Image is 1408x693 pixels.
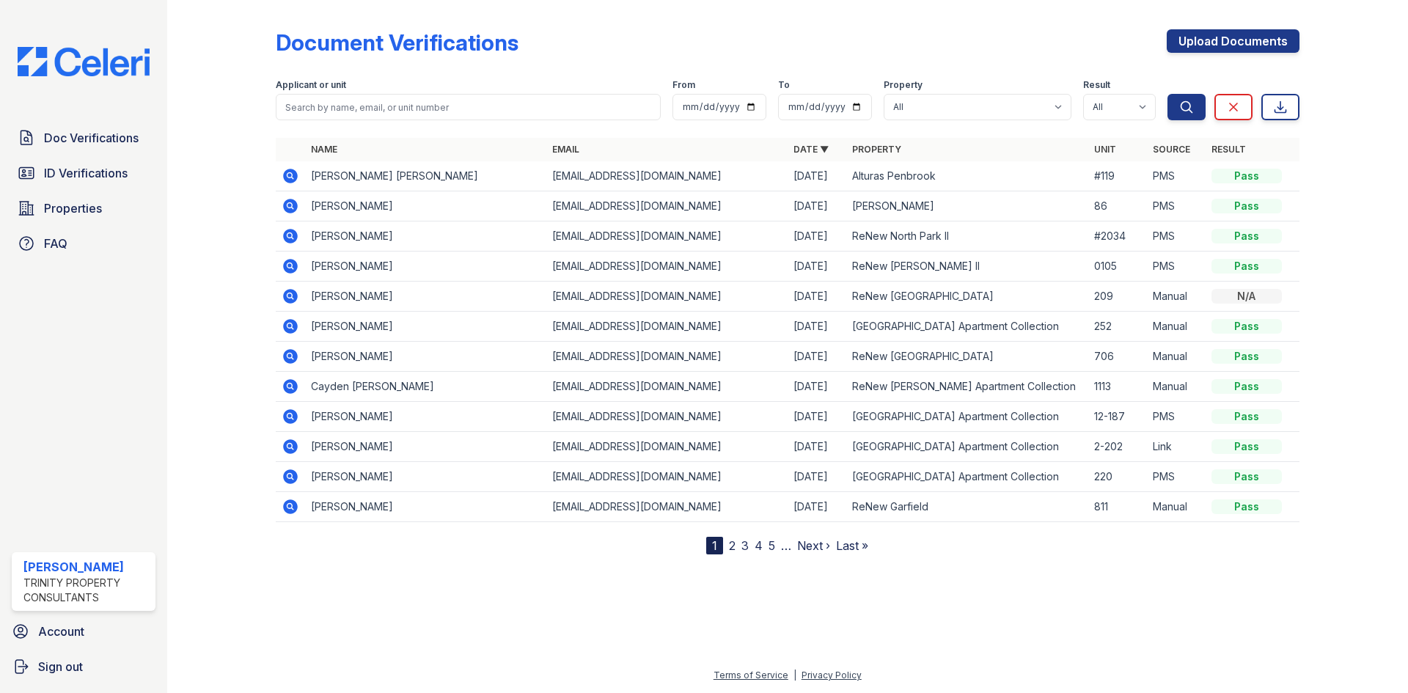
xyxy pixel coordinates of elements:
[12,229,155,258] a: FAQ
[1211,469,1282,484] div: Pass
[706,537,723,554] div: 1
[44,164,128,182] span: ID Verifications
[788,282,846,312] td: [DATE]
[305,252,546,282] td: [PERSON_NAME]
[546,191,788,221] td: [EMAIL_ADDRESS][DOMAIN_NAME]
[1088,372,1147,402] td: 1113
[1088,312,1147,342] td: 252
[305,432,546,462] td: [PERSON_NAME]
[6,617,161,646] a: Account
[1088,282,1147,312] td: 209
[1211,349,1282,364] div: Pass
[276,94,661,120] input: Search by name, email, or unit number
[788,372,846,402] td: [DATE]
[44,235,67,252] span: FAQ
[1147,221,1206,252] td: PMS
[546,221,788,252] td: [EMAIL_ADDRESS][DOMAIN_NAME]
[1147,492,1206,522] td: Manual
[546,252,788,282] td: [EMAIL_ADDRESS][DOMAIN_NAME]
[781,537,791,554] span: …
[12,158,155,188] a: ID Verifications
[1147,462,1206,492] td: PMS
[755,538,763,553] a: 4
[38,623,84,640] span: Account
[1094,144,1116,155] a: Unit
[546,432,788,462] td: [EMAIL_ADDRESS][DOMAIN_NAME]
[802,670,862,681] a: Privacy Policy
[846,191,1088,221] td: [PERSON_NAME]
[44,199,102,217] span: Properties
[788,191,846,221] td: [DATE]
[846,312,1088,342] td: [GEOGRAPHIC_DATA] Apartment Collection
[12,194,155,223] a: Properties
[1211,169,1282,183] div: Pass
[546,312,788,342] td: [EMAIL_ADDRESS][DOMAIN_NAME]
[846,342,1088,372] td: ReNew [GEOGRAPHIC_DATA]
[846,161,1088,191] td: Alturas Penbrook
[552,144,579,155] a: Email
[778,79,790,91] label: To
[1147,191,1206,221] td: PMS
[546,342,788,372] td: [EMAIL_ADDRESS][DOMAIN_NAME]
[546,402,788,432] td: [EMAIL_ADDRESS][DOMAIN_NAME]
[1083,79,1110,91] label: Result
[276,29,518,56] div: Document Verifications
[788,342,846,372] td: [DATE]
[305,221,546,252] td: [PERSON_NAME]
[546,282,788,312] td: [EMAIL_ADDRESS][DOMAIN_NAME]
[305,342,546,372] td: [PERSON_NAME]
[1147,372,1206,402] td: Manual
[884,79,923,91] label: Property
[846,492,1088,522] td: ReNew Garfield
[305,191,546,221] td: [PERSON_NAME]
[788,402,846,432] td: [DATE]
[1211,144,1246,155] a: Result
[546,462,788,492] td: [EMAIL_ADDRESS][DOMAIN_NAME]
[1088,161,1147,191] td: #119
[793,144,829,155] a: Date ▼
[714,670,788,681] a: Terms of Service
[6,652,161,681] a: Sign out
[846,282,1088,312] td: ReNew [GEOGRAPHIC_DATA]
[788,492,846,522] td: [DATE]
[1211,199,1282,213] div: Pass
[305,161,546,191] td: [PERSON_NAME] [PERSON_NAME]
[546,372,788,402] td: [EMAIL_ADDRESS][DOMAIN_NAME]
[305,402,546,432] td: [PERSON_NAME]
[788,252,846,282] td: [DATE]
[546,161,788,191] td: [EMAIL_ADDRESS][DOMAIN_NAME]
[311,144,337,155] a: Name
[44,129,139,147] span: Doc Verifications
[836,538,868,553] a: Last »
[788,432,846,462] td: [DATE]
[1211,499,1282,514] div: Pass
[672,79,695,91] label: From
[846,372,1088,402] td: ReNew [PERSON_NAME] Apartment Collection
[1211,379,1282,394] div: Pass
[788,221,846,252] td: [DATE]
[1167,29,1299,53] a: Upload Documents
[1211,289,1282,304] div: N/A
[305,372,546,402] td: Cayden [PERSON_NAME]
[1211,229,1282,243] div: Pass
[1147,402,1206,432] td: PMS
[1088,221,1147,252] td: #2034
[6,47,161,76] img: CE_Logo_Blue-a8612792a0a2168367f1c8372b55b34899dd931a85d93a1a3d3e32e68fde9ad4.png
[1088,432,1147,462] td: 2-202
[1088,402,1147,432] td: 12-187
[1211,409,1282,424] div: Pass
[846,402,1088,432] td: [GEOGRAPHIC_DATA] Apartment Collection
[1088,462,1147,492] td: 220
[797,538,830,553] a: Next ›
[846,462,1088,492] td: [GEOGRAPHIC_DATA] Apartment Collection
[846,252,1088,282] td: ReNew [PERSON_NAME] II
[1147,252,1206,282] td: PMS
[1088,191,1147,221] td: 86
[1153,144,1190,155] a: Source
[1211,319,1282,334] div: Pass
[1147,312,1206,342] td: Manual
[1147,342,1206,372] td: Manual
[1088,252,1147,282] td: 0105
[1211,439,1282,454] div: Pass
